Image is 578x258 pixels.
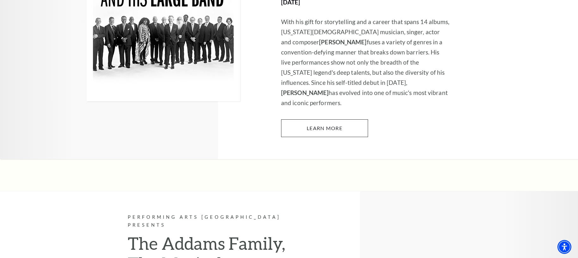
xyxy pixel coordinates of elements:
p: With his gift for storytelling and a career that spans 14 albums, [US_STATE][DEMOGRAPHIC_DATA] mu... [281,17,450,108]
div: Accessibility Menu [557,240,571,254]
strong: [PERSON_NAME] [281,89,329,96]
strong: [PERSON_NAME] [319,38,366,46]
p: Performing Arts [GEOGRAPHIC_DATA] Presents [128,213,297,229]
a: Learn More Lyle Lovett and his Large Band [281,119,368,137]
